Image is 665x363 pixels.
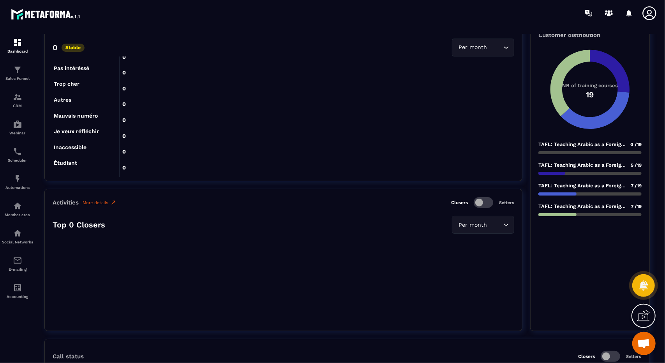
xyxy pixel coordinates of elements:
tspan: Mauvais numéro [54,113,98,119]
span: 7 /19 [631,183,642,189]
p: Accounting [2,294,33,299]
a: formationformationDashboard [2,32,33,59]
div: Search for option [452,39,514,56]
img: formation [13,38,22,47]
span: Per month [457,221,489,229]
img: automations [13,120,22,129]
tspan: Concurrence [54,176,88,182]
p: Dashboard [2,49,33,53]
p: E-mailing [2,267,33,271]
p: Activities [53,199,79,206]
a: formationformationCRM [2,86,33,114]
p: 0 [53,43,58,52]
input: Search for option [489,221,501,229]
p: Member area [2,213,33,217]
p: CRM [2,104,33,108]
tspan: Autres [54,97,71,103]
img: scheduler [13,147,22,156]
p: Call status [53,353,84,360]
span: 7 /19 [631,204,642,209]
div: Search for option [452,216,514,234]
p: Closers [578,354,595,359]
img: accountant [13,283,22,293]
a: emailemailE-mailing [2,250,33,277]
p: TAFL: Teaching Arabic as a Foreign Language program [538,183,627,189]
tspan: Pas intéréssé [54,65,89,71]
p: Closers [451,200,468,205]
img: email [13,256,22,265]
a: social-networksocial-networkSocial Networks [2,223,33,250]
img: automations [13,174,22,183]
tspan: Je veux réfléchir [54,128,99,134]
p: Automations [2,185,33,190]
a: automationsautomationsWebinar [2,114,33,141]
span: 0 /19 [630,142,642,147]
input: Search for option [489,43,501,52]
tspan: Étudiant [54,160,77,166]
p: Scheduler [2,158,33,162]
a: formationformationSales Funnel [2,59,33,86]
span: 5 /19 [631,162,642,168]
img: social-network [13,229,22,238]
img: formation [13,92,22,102]
p: Setters [499,200,514,205]
p: Top 0 Closers [53,220,105,229]
p: TAFL: Teaching Arabic as a Foreign Language program - july [538,162,627,168]
p: Stable [62,44,85,52]
tspan: Trop cher [54,81,79,87]
p: Social Networks [2,240,33,244]
p: TAFL: Teaching Arabic as a Foreign Language program - June [538,203,627,209]
p: TAFL: Teaching Arabic as a Foreign Language program - august [538,141,626,147]
span: Per month [457,43,489,52]
p: Customer distribution [538,32,642,39]
a: automationsautomationsAutomations [2,168,33,196]
p: Sales Funnel [2,76,33,81]
p: Webinar [2,131,33,135]
img: automations [13,201,22,211]
img: formation [13,65,22,74]
a: More details [83,199,116,206]
a: accountantaccountantAccounting [2,277,33,305]
a: schedulerschedulerScheduler [2,141,33,168]
img: narrow-up-right-o.6b7c60e2.svg [110,199,116,206]
a: automationsautomationsMember area [2,196,33,223]
tspan: Inaccessible [54,144,86,150]
p: Setters [626,354,641,359]
a: Ouvrir le chat [632,332,656,355]
img: logo [11,7,81,21]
